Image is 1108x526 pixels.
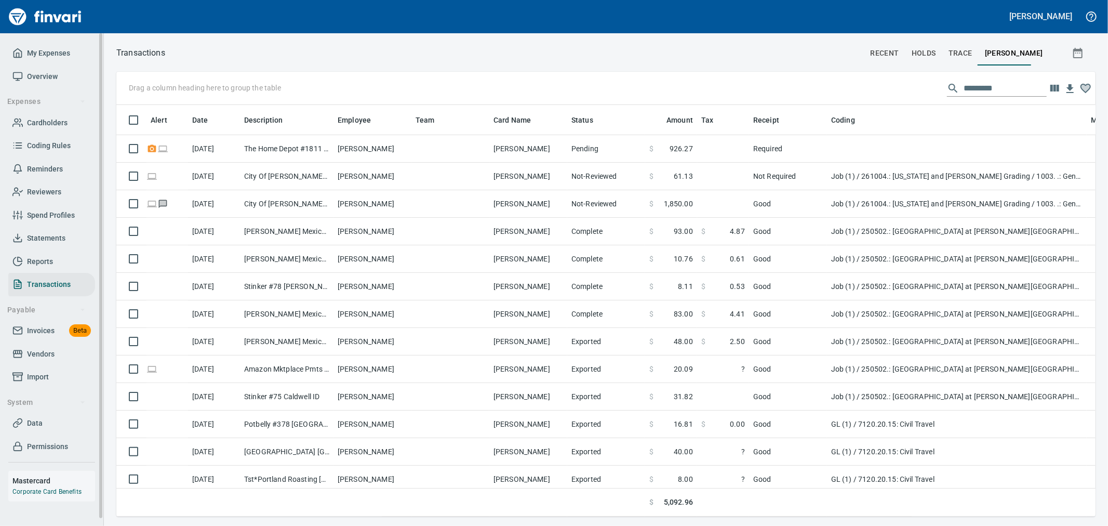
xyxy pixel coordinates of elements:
[653,114,693,126] span: Amount
[333,163,411,190] td: [PERSON_NAME]
[678,281,693,292] span: 8.11
[749,438,827,466] td: Good
[567,190,645,218] td: Not-Reviewed
[188,245,240,273] td: [DATE]
[27,255,53,268] span: Reports
[27,417,43,430] span: Data
[753,114,793,126] span: Receipt
[188,466,240,493] td: [DATE]
[674,419,693,429] span: 16.81
[7,95,86,108] span: Expenses
[827,411,1087,438] td: GL (1) / 7120.20.15: Civil Travel
[567,383,645,411] td: Exported
[674,391,693,402] span: 31.82
[188,273,240,300] td: [DATE]
[240,300,333,328] td: [PERSON_NAME] Mexican Food Nampa ID
[116,47,165,59] p: Transactions
[749,218,827,245] td: Good
[27,186,61,199] span: Reviewers
[240,273,333,300] td: Stinker #78 [PERSON_NAME] ID
[649,309,653,319] span: $
[649,391,653,402] span: $
[333,218,411,245] td: [PERSON_NAME]
[749,190,827,218] td: Good
[240,466,333,493] td: Tst*Portland Roasting [GEOGRAPHIC_DATA] OR
[8,111,95,135] a: Cardholders
[567,356,645,383] td: Exported
[7,304,86,317] span: Payable
[749,411,827,438] td: Good
[827,438,1087,466] td: GL (1) / 7120.20.15: Civil Travel
[240,438,333,466] td: [GEOGRAPHIC_DATA] [GEOGRAPHIC_DATA]
[27,232,65,245] span: Statements
[749,163,827,190] td: Not Required
[8,180,95,204] a: Reviewers
[1007,8,1075,24] button: [PERSON_NAME]
[8,65,95,88] a: Overview
[240,218,333,245] td: [PERSON_NAME] Mexican Food Nampa ID
[116,47,165,59] nav: breadcrumb
[8,42,95,65] a: My Expenses
[701,226,745,236] span: AI confidence: 99.0%
[188,411,240,438] td: [DATE]
[749,273,827,300] td: Good
[146,200,157,207] span: Online transaction
[827,190,1087,218] td: Job (1) / 261004.: [US_STATE] and [PERSON_NAME] Grading / 1003. .: General Requirements / 5: Other
[240,135,333,163] td: The Home Depot #1811 Caldwell ID
[701,226,705,236] span: $
[489,218,567,245] td: [PERSON_NAME]
[333,466,411,493] td: [PERSON_NAME]
[244,114,297,126] span: Description
[674,254,693,264] span: 10.76
[333,190,411,218] td: [PERSON_NAME]
[6,4,84,29] img: Finvari
[192,114,222,126] span: Date
[827,328,1087,356] td: Job (1) / 250502.: [GEOGRAPHIC_DATA] at [PERSON_NAME][GEOGRAPHIC_DATA] / 1003. .: General Require...
[827,356,1087,383] td: Job (1) / 250502.: [GEOGRAPHIC_DATA] at [PERSON_NAME][GEOGRAPHIC_DATA] / 1003. .: General Require...
[333,383,411,411] td: [PERSON_NAME]
[188,190,240,218] td: [DATE]
[649,497,653,508] span: $
[188,163,240,190] td: [DATE]
[333,411,411,438] td: [PERSON_NAME]
[146,365,157,372] span: Online transaction
[240,328,333,356] td: [PERSON_NAME] Mexican Food Nampa ID
[157,145,168,152] span: Online transaction
[333,438,411,466] td: [PERSON_NAME]
[649,254,653,264] span: $
[489,135,567,163] td: [PERSON_NAME]
[674,309,693,319] span: 83.00
[827,218,1087,245] td: Job (1) / 250502.: [GEOGRAPHIC_DATA] at [PERSON_NAME][GEOGRAPHIC_DATA] / 1003. .: General Require...
[240,356,333,383] td: Amazon Mktplace Pmts [DOMAIN_NAME][URL] WA
[333,356,411,383] td: [PERSON_NAME]
[701,474,745,484] span: ?
[333,245,411,273] td: [PERSON_NAME]
[489,356,567,383] td: [PERSON_NAME]
[827,245,1087,273] td: Job (1) / 250502.: [GEOGRAPHIC_DATA] at [PERSON_NAME][GEOGRAPHIC_DATA] / 1003. .: General Require...
[827,273,1087,300] td: Job (1) / 250502.: [GEOGRAPHIC_DATA] at [PERSON_NAME][GEOGRAPHIC_DATA] / 1003. .: General Require...
[701,446,745,457] span: Unable to determine tax
[749,135,827,163] td: Required
[416,114,448,126] span: Team
[240,163,333,190] td: City Of [PERSON_NAME] [PERSON_NAME] ID
[8,365,95,389] a: Import
[8,435,95,458] a: Permissions
[1047,81,1062,96] button: Choose columns to display
[749,383,827,411] td: Good
[489,245,567,273] td: [PERSON_NAME]
[240,411,333,438] td: Potbelly #378 [GEOGRAPHIC_DATA] OR
[27,163,63,176] span: Reminders
[701,281,705,292] span: $
[985,47,1043,60] span: [PERSON_NAME]
[674,446,693,457] span: 40.00
[12,475,95,486] h6: Mastercard
[8,273,95,296] a: Transactions
[188,438,240,466] td: [DATE]
[567,135,645,163] td: Pending
[240,383,333,411] td: Stinker #75 Caldwell ID
[649,143,653,154] span: $
[649,446,653,457] span: $
[489,438,567,466] td: [PERSON_NAME]
[649,199,653,209] span: $
[188,383,240,411] td: [DATE]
